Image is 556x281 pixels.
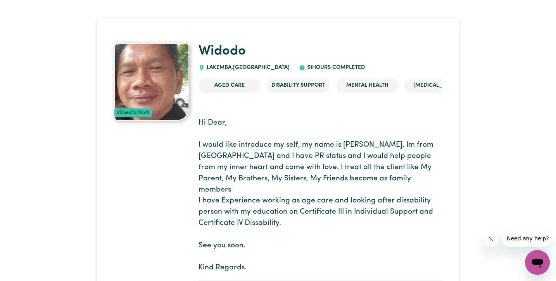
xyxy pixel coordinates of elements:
[502,230,550,247] iframe: Message from company
[267,78,330,93] li: Disability Support
[525,250,550,275] iframe: Button to launch messaging window
[205,65,290,70] span: LAKEMBA , [GEOGRAPHIC_DATA]
[199,78,261,93] li: Aged Care
[305,65,365,70] span: 51 hours completed
[199,45,246,58] a: Widodo
[199,118,442,274] p: Hi Dear, I would like introduce my self, my name is [PERSON_NAME], Im from [GEOGRAPHIC_DATA] and ...
[483,231,499,247] iframe: Close message
[114,43,189,121] img: Widodo
[336,78,398,93] li: Mental Health
[404,78,466,93] li: [MEDICAL_DATA]
[114,43,189,121] a: Widodo's profile picture'#OpenForWork
[114,108,152,117] div: #OpenForWork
